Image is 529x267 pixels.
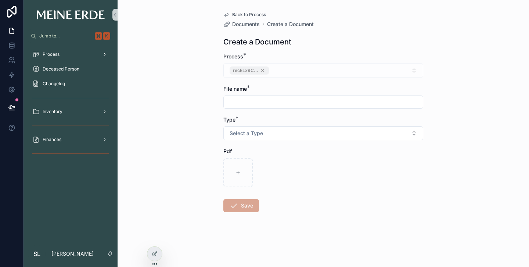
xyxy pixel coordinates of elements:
a: Finances [28,133,113,146]
span: Type [223,116,235,123]
span: Pdf [223,148,232,154]
span: Finances [43,137,61,142]
a: Process [28,48,113,61]
a: Create a Document [267,21,314,28]
span: Jump to... [39,33,92,39]
iframe: Spotlight [1,35,14,48]
button: Select Button [223,126,423,140]
span: Back to Process [232,12,266,18]
a: Documents [223,21,260,28]
p: [PERSON_NAME] [51,250,94,257]
div: scrollable content [24,43,118,169]
span: SL [33,249,40,258]
span: K [104,33,109,39]
span: Select a Type [230,130,263,137]
span: Process [223,53,243,59]
a: Changelog [28,77,113,90]
img: App logo [37,10,105,19]
a: Inventory [28,105,113,118]
span: Process [43,51,60,57]
span: Deceased Person [43,66,79,72]
span: Documents [232,21,260,28]
h1: Create a Document [223,37,291,47]
a: Back to Process [223,12,266,18]
a: Deceased Person [28,62,113,76]
span: Changelog [43,81,65,87]
button: Jump to...K [28,29,113,43]
span: Inventory [43,109,62,115]
span: File name [223,86,247,92]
